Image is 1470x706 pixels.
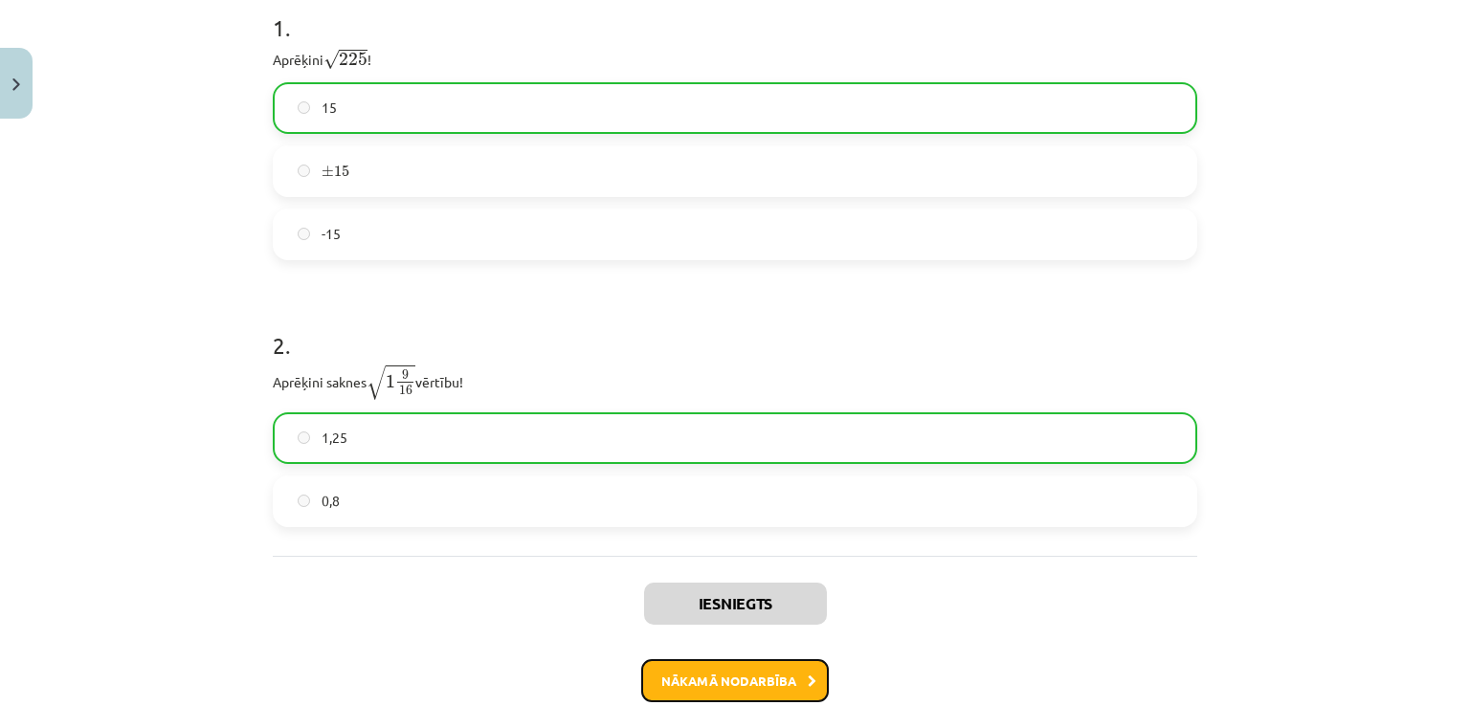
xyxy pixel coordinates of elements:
span: -15 [322,224,341,244]
span: 1 [386,375,395,388]
input: 15 [298,101,310,114]
p: Aprēķini saknes vērtību! [273,364,1197,401]
input: 0,8 [298,495,310,507]
span: 0,8 [322,491,340,511]
img: icon-close-lesson-0947bae3869378f0d4975bcd49f059093ad1ed9edebbc8119c70593378902aed.svg [12,78,20,91]
span: √ [323,50,339,70]
span: 16 [399,386,412,395]
span: 15 [334,165,349,177]
p: Aprēķini ! [273,46,1197,71]
span: √ [367,365,386,400]
span: ± [322,165,334,177]
span: 1,25 [322,428,347,448]
button: Nākamā nodarbība [641,659,829,703]
input: 1,25 [298,431,310,444]
span: 9 [402,370,409,380]
span: 15 [322,98,337,118]
span: 225 [339,53,367,66]
input: -15 [298,228,310,240]
h1: 2 . [273,298,1197,358]
button: Iesniegts [644,583,827,625]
